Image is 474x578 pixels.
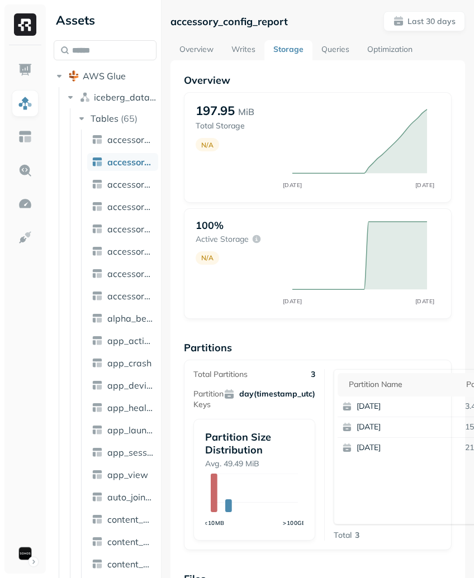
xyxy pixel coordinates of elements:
img: Integrations [18,230,32,245]
tspan: [DATE] [415,181,434,189]
a: accessory_wear_detection [87,287,158,305]
span: app_launch [107,424,154,436]
p: Active storage [196,234,249,245]
a: content_app_action [87,510,158,528]
img: table [92,469,103,480]
a: content_app_health [87,533,158,551]
img: table [92,179,103,190]
span: accessory_data_gap_report [107,179,154,190]
p: Avg. 49.49 MiB [205,458,304,469]
p: Overview [184,74,452,87]
img: table [92,380,103,391]
img: Sonos [17,546,33,561]
a: Optimization [358,40,421,60]
span: Tables [91,113,118,124]
p: Total [334,530,352,541]
p: 197.95 [196,103,235,118]
img: table [92,156,103,168]
a: accessory_activity_report [87,131,158,149]
a: Writes [222,40,264,60]
img: Ryft [14,13,36,36]
tspan: [DATE] [282,298,302,305]
img: Dashboard [18,63,32,77]
a: accessory_data_gap_report [87,175,158,193]
img: table [92,514,103,525]
img: namespace [79,92,91,103]
img: table [92,290,103,302]
img: table [92,268,103,279]
a: accessory_device_button [87,198,158,216]
img: table [92,558,103,570]
img: table [92,134,103,145]
img: table [92,313,103,324]
button: AWS Glue [54,67,157,85]
a: app_crash [87,354,158,372]
img: table [92,402,103,413]
img: Assets [18,96,32,111]
a: accessory_config_report [87,153,158,171]
p: N/A [201,141,214,149]
img: Optimization [18,197,32,211]
p: Last 30 days [407,16,456,27]
p: Partition Keys [193,389,224,410]
span: app_device_proximity [107,380,154,391]
button: [DATE] [338,397,470,417]
img: table [92,223,103,235]
span: accessory_activity_report [107,134,154,145]
img: table [92,424,103,436]
p: 3 [355,530,359,541]
div: Assets [54,11,157,29]
span: content_app_action [107,514,154,525]
p: accessory_config_report [170,15,288,28]
a: Overview [170,40,222,60]
span: app_health [107,402,154,413]
span: accessory_wear_detection [107,290,154,302]
span: content_app_view [107,558,154,570]
img: table [92,357,103,369]
p: Partition Size Distribution [205,431,304,456]
button: iceberg_datalake_poc_db [65,88,157,106]
p: [DATE] [357,401,465,412]
tspan: [DATE] [282,181,302,189]
span: app_action [107,335,154,346]
img: table [92,246,103,257]
span: app_session_launch [107,447,154,458]
a: app_action [87,332,158,350]
span: AWS Glue [83,70,126,82]
a: Queries [312,40,358,60]
div: Partition name [349,379,455,390]
tspan: >100GB [283,519,306,527]
a: app_health [87,399,158,417]
button: Tables(65) [76,109,158,127]
p: Total Storage [196,121,281,131]
p: 100% [196,219,224,232]
button: [DATE] [338,417,470,437]
a: accessory_session_report [87,265,158,283]
span: accessory_session_report [107,268,154,279]
button: [DATE] [338,438,470,458]
span: accessory_config_report [107,156,154,168]
p: Partitions [184,341,452,354]
img: Query Explorer [18,163,32,178]
p: N/A [201,254,214,262]
img: table [92,536,103,547]
p: ( 65 ) [121,113,138,124]
a: alpha_beta_test_ds [87,309,158,327]
a: auto_join_health_event [87,488,158,506]
span: app_crash [107,357,151,369]
img: root [68,70,79,82]
a: accessory_playback_time [87,242,158,260]
p: 3 [311,369,315,380]
span: accessory_playback_time [107,246,154,257]
a: accessory_health [87,220,158,238]
span: accessory_health [107,223,154,235]
a: Storage [264,40,312,60]
span: iceberg_datalake_poc_db [94,92,157,103]
a: app_view [87,466,158,484]
img: Asset Explorer [18,130,32,144]
span: accessory_device_button [107,201,154,212]
a: app_device_proximity [87,376,158,394]
a: app_session_launch [87,443,158,461]
button: Last 30 days [383,11,465,31]
span: auto_join_health_event [107,491,154,503]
